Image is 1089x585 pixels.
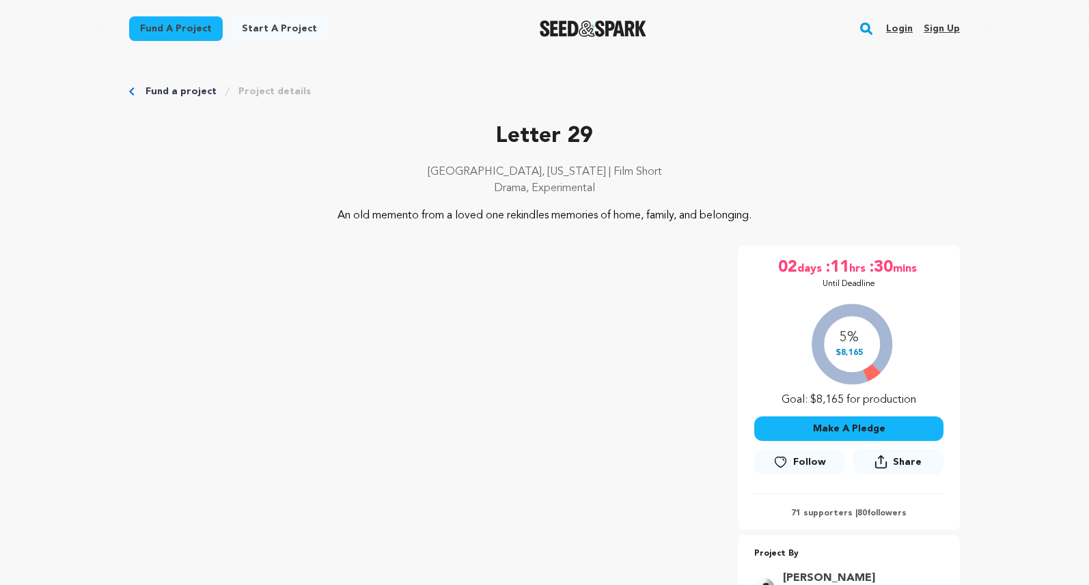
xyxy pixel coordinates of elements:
[849,257,868,279] span: hrs
[212,208,877,224] p: An old memento from a loved one rekindles memories of home, family, and belonging.
[540,20,647,37] img: Seed&Spark Logo Dark Mode
[540,20,647,37] a: Seed&Spark Homepage
[754,508,943,519] p: 71 supporters | followers
[823,279,875,289] p: Until Deadline
[754,450,844,474] a: Follow
[129,16,223,41] a: Fund a project
[238,85,311,98] a: Project details
[825,257,849,279] span: :11
[853,449,943,480] span: Share
[924,18,960,40] a: Sign up
[793,455,826,469] span: Follow
[853,449,943,474] button: Share
[129,85,960,98] div: Breadcrumb
[886,18,913,40] a: Login
[868,257,893,279] span: :30
[754,416,943,441] button: Make A Pledge
[797,257,825,279] span: days
[893,455,922,469] span: Share
[129,120,960,153] p: Letter 29
[857,509,867,517] span: 80
[893,257,920,279] span: mins
[129,164,960,180] p: [GEOGRAPHIC_DATA], [US_STATE] | Film Short
[754,546,943,562] p: Project By
[231,16,328,41] a: Start a project
[778,257,797,279] span: 02
[146,85,217,98] a: Fund a project
[129,180,960,197] p: Drama, Experimental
